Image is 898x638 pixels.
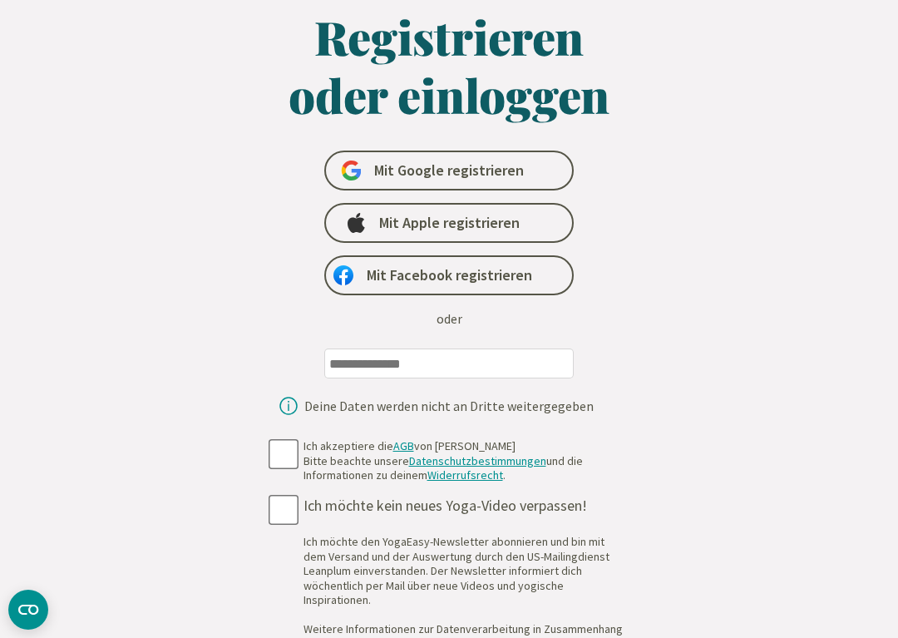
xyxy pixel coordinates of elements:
div: Ich akzeptiere die von [PERSON_NAME] Bitte beachte unsere und die Informationen zu deinem . [303,439,625,483]
div: oder [437,309,462,329]
a: AGB [393,438,414,453]
button: CMP-Widget öffnen [8,590,48,630]
div: Deine Daten werden nicht an Dritte weitergegeben [304,399,594,413]
a: Mit Facebook registrieren [324,255,574,295]
span: Mit Facebook registrieren [367,265,532,285]
div: Ich möchte kein neues Yoga-Video verpassen! [303,497,625,516]
a: Mit Apple registrieren [324,203,574,243]
h1: Registrieren oder einloggen [162,7,736,124]
a: Mit Google registrieren [324,151,574,190]
span: Mit Apple registrieren [379,213,520,233]
a: Widerrufsrecht [427,467,503,482]
a: Datenschutzbestimmungen [409,453,546,468]
span: Mit Google registrieren [374,161,524,181]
